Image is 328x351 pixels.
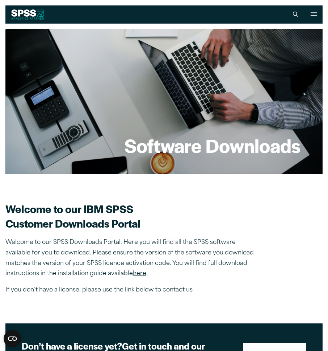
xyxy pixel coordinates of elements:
[5,285,259,295] p: If you don’t have a license, please use the link below to contact us
[4,330,21,347] button: Open CMP widget
[125,133,300,158] h1: Software Downloads
[11,9,44,20] img: SPSS White Logo
[133,271,146,277] a: here
[5,237,259,279] p: Welcome to our SPSS Downloads Portal. Here you will find all the SPSS software available for you ...
[5,202,259,230] h2: Welcome to our IBM SPSS Customer Downloads Portal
